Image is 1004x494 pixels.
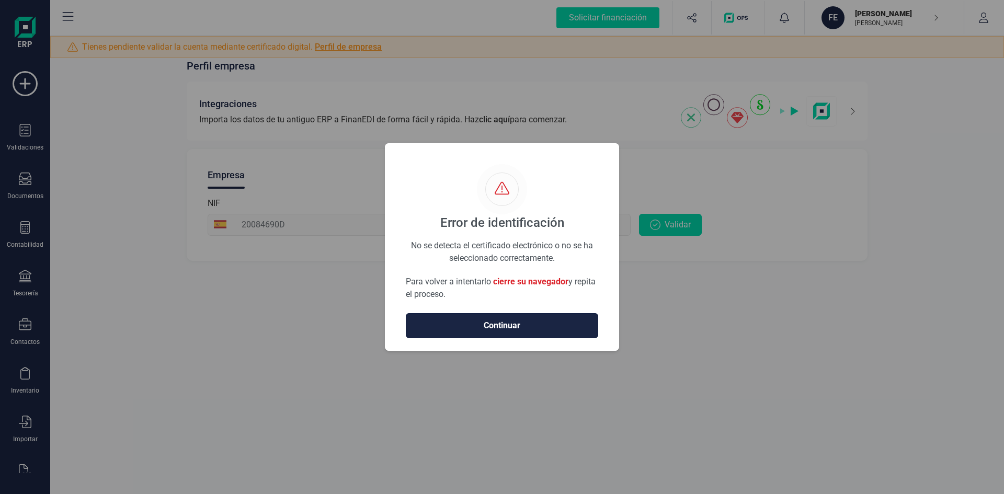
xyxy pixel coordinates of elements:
span: Continuar [417,319,587,332]
div: No se detecta el certificado electrónico o no se ha seleccionado correctamente. [406,239,598,250]
span: cierre su navegador [493,277,568,286]
div: Error de identificación [440,214,564,231]
button: Continuar [406,313,598,338]
p: Para volver a intentarlo y repita el proceso. [406,275,598,301]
